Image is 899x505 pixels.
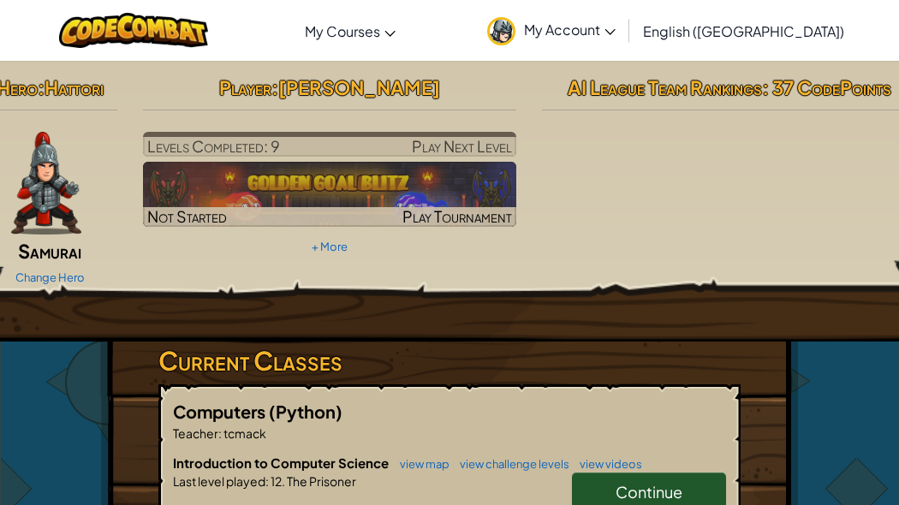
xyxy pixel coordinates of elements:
[616,482,682,502] span: Continue
[173,473,265,489] span: Last level played
[18,239,81,263] span: Samurai
[269,473,285,489] span: 12.
[296,8,404,54] a: My Courses
[634,8,853,54] a: English ([GEOGRAPHIC_DATA])
[402,206,512,226] span: Play Tournament
[11,132,81,235] img: samurai.pose.png
[143,162,517,227] a: Not StartedPlay Tournament
[158,342,741,380] h3: Current Classes
[524,21,616,39] span: My Account
[305,22,380,40] span: My Courses
[265,473,269,489] span: :
[643,22,844,40] span: English ([GEOGRAPHIC_DATA])
[173,401,269,422] span: Computers
[45,75,104,99] span: Hattori
[38,75,45,99] span: :
[487,17,515,45] img: avatar
[147,136,280,156] span: Levels Completed: 9
[173,454,391,471] span: Introduction to Computer Science
[412,136,512,156] span: Play Next Level
[271,75,278,99] span: :
[147,206,227,226] span: Not Started
[173,425,218,441] span: Teacher
[143,162,517,227] img: Golden Goal
[451,457,569,471] a: view challenge levels
[269,401,342,422] span: (Python)
[571,457,642,471] a: view videos
[143,132,517,157] a: Play Next Level
[15,270,85,284] a: Change Hero
[278,75,440,99] span: [PERSON_NAME]
[59,13,209,48] img: CodeCombat logo
[219,75,271,99] span: Player
[218,425,222,441] span: :
[312,240,348,253] a: + More
[568,75,762,99] span: AI League Team Rankings
[391,457,449,471] a: view map
[762,75,891,99] span: : 37 CodePoints
[222,425,266,441] span: tcmack
[479,3,624,57] a: My Account
[285,473,356,489] span: The Prisoner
